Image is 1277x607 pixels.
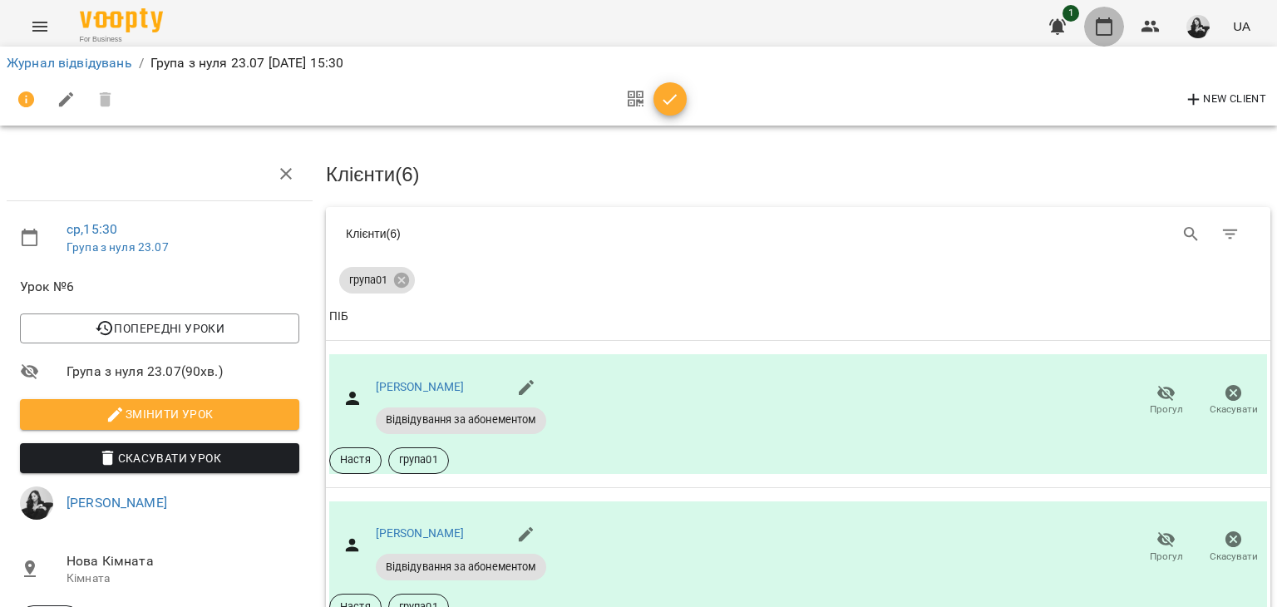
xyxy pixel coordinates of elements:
span: Скасувати [1210,402,1258,417]
nav: breadcrumb [7,53,1270,73]
a: Журнал відвідувань [7,55,132,71]
span: Прогул [1150,550,1183,564]
div: Sort [329,307,348,327]
button: Фільтр [1210,215,1250,254]
p: Кімната [67,570,299,587]
button: Скасувати [1200,524,1267,570]
h3: Клієнти ( 6 ) [326,164,1270,185]
span: Відвідування за абонементом [376,412,546,427]
div: ПІБ [329,307,348,327]
li: / [139,53,144,73]
div: Table Toolbar [326,207,1270,260]
button: Скасувати Урок [20,443,299,473]
span: Група з нуля 23.07 ( 90 хв. ) [67,362,299,382]
span: Попередні уроки [33,318,286,338]
button: Прогул [1132,378,1200,424]
span: Нова Кімната [67,551,299,571]
img: 75c0ce6b8f43e9fb810164e674856af8.jpeg [1186,15,1210,38]
button: Прогул [1132,524,1200,570]
img: 75c0ce6b8f43e9fb810164e674856af8.jpeg [20,486,53,520]
span: For Business [80,34,163,45]
p: Група з нуля 23.07 [DATE] 15:30 [150,53,344,73]
span: Прогул [1150,402,1183,417]
span: Скасувати [1210,550,1258,564]
span: група01 [339,273,397,288]
div: група01 [339,267,415,294]
a: Група з нуля 23.07 [67,240,169,254]
button: Скасувати [1200,378,1267,424]
span: New Client [1184,90,1266,110]
span: Відвідування за абонементом [376,560,546,575]
a: ср , 15:30 [67,221,117,237]
button: Попередні уроки [20,313,299,343]
a: [PERSON_NAME] [376,380,465,393]
img: Voopty Logo [80,8,163,32]
span: 1 [1063,5,1079,22]
div: Клієнти ( 6 ) [346,225,786,242]
span: Змінити урок [33,404,286,424]
button: Змінити урок [20,399,299,429]
a: [PERSON_NAME] [67,495,167,511]
span: Скасувати Урок [33,448,286,468]
button: UA [1226,11,1257,42]
span: UA [1233,17,1250,35]
span: група01 [389,452,448,467]
span: ПІБ [329,307,1267,327]
span: Настя [330,452,381,467]
button: Search [1171,215,1211,254]
a: [PERSON_NAME] [376,526,465,540]
button: Menu [20,7,60,47]
button: New Client [1180,86,1270,113]
span: Урок №6 [20,277,299,297]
